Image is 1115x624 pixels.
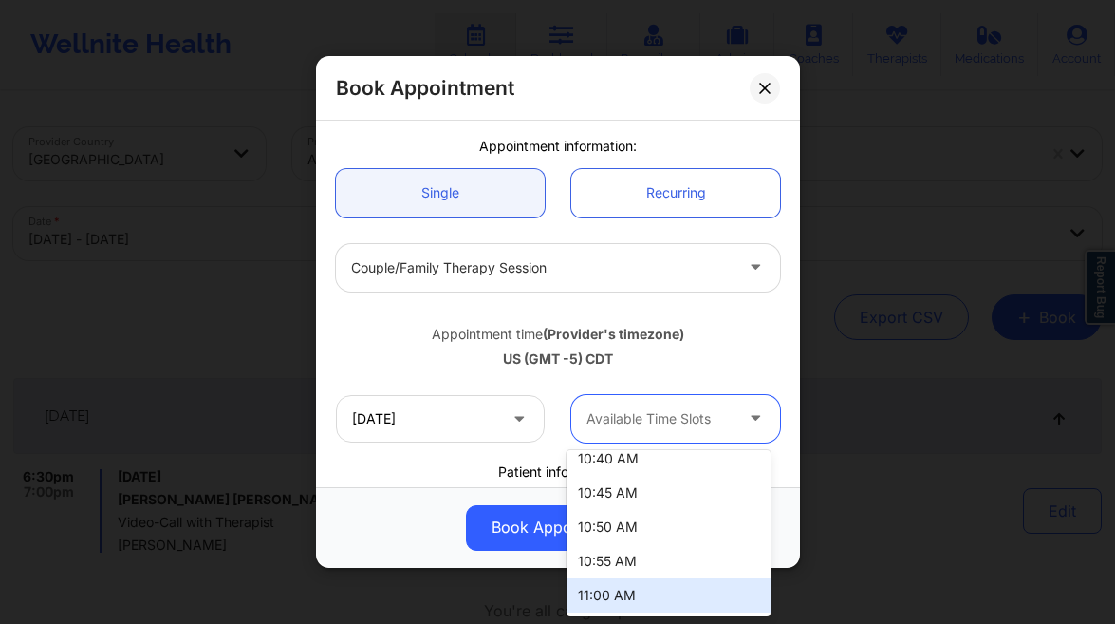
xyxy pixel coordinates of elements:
[567,510,771,544] div: 10:50 AM
[323,463,793,482] div: Patient information:
[336,169,545,217] a: Single
[351,244,733,292] div: Couple/Family Therapy Session
[567,544,771,578] div: 10:55 AM
[567,578,771,613] div: 11:00 AM
[567,442,771,476] div: 10:40 AM
[336,75,514,101] h2: Book Appointment
[336,350,780,369] div: US (GMT -5) CDT
[567,476,771,510] div: 10:45 AM
[336,395,545,443] input: MM/DD/YYYY
[571,169,780,217] a: Recurring
[543,326,684,342] b: (Provider's timezone)
[323,137,793,156] div: Appointment information:
[336,325,780,344] div: Appointment time
[466,505,650,551] button: Book Appointment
